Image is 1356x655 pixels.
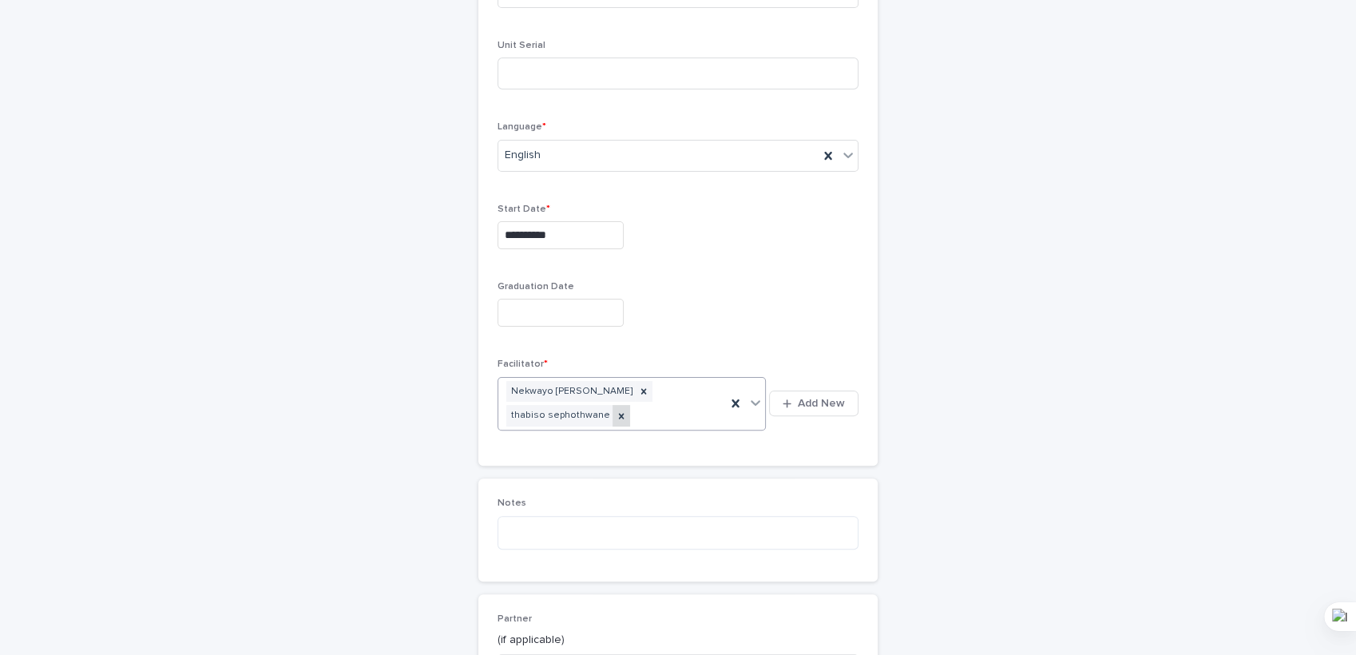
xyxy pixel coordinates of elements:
span: Unit Serial [498,41,545,50]
span: Notes [498,498,526,508]
span: Add New [798,398,845,409]
p: (if applicable) [498,632,858,649]
div: thabiso sephothwane [506,405,613,427]
button: Add New [769,391,858,416]
span: Language [498,122,546,132]
span: English [505,147,541,164]
span: Partner [498,614,532,624]
span: Start Date [498,204,550,214]
span: Facilitator [498,359,548,369]
div: Nekwayo [PERSON_NAME] [506,381,635,403]
span: Graduation Date [498,282,574,292]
